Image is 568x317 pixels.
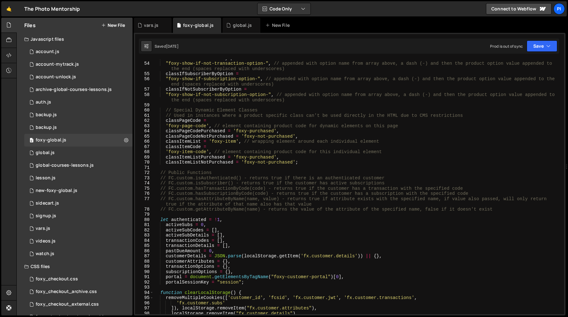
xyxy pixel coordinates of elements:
div: foxy_checkout_external.css [36,302,99,307]
button: Code Only [257,3,311,15]
div: 13533/35472.js [24,172,133,184]
div: archive-global-courses-lessons.js [36,87,112,93]
a: Connect to Webflow [486,3,552,15]
div: 95 [135,295,154,301]
div: Prod is out of sync [490,44,523,49]
div: foxy_checkout_archive.css [36,289,97,295]
div: 79 [135,212,154,217]
div: global-courses-lessons.js [36,163,94,168]
div: 66 [135,139,154,144]
div: auth.js [36,99,51,105]
div: 62 [135,118,154,123]
div: new-foxy-global.js [36,188,77,194]
div: 60 [135,108,154,113]
div: 57 [135,87,154,92]
div: 13533/43968.js [24,83,133,96]
div: account-mytrack.js [36,62,79,67]
div: 59 [135,103,154,108]
div: [DATE] [166,44,179,49]
div: 68 [135,149,154,155]
div: 13533/43446.js [24,197,133,210]
div: global.js [233,22,252,28]
div: 83 [135,233,154,238]
div: 13533/38628.js [24,58,133,71]
div: 98 [135,311,154,316]
div: 91 [135,274,154,280]
div: 64 [135,129,154,134]
div: 93 [135,285,154,290]
div: backup.js [36,112,57,118]
div: 78 [135,207,154,212]
div: 13533/34220.js [24,45,133,58]
div: global.js [36,150,55,156]
div: 76 [135,191,154,196]
div: 61 [135,113,154,118]
div: 84 [135,238,154,243]
div: 56 [135,76,154,87]
div: 55 [135,71,154,77]
div: 77 [135,196,154,207]
div: sidecart.js [36,200,59,206]
div: 92 [135,280,154,285]
div: 13533/38507.css [24,273,133,285]
div: vars.js [36,226,50,231]
span: 0 [30,138,33,143]
div: 73 [135,176,154,181]
div: 70 [135,160,154,165]
h2: Files [24,22,36,29]
a: Pi [553,3,565,15]
div: 90 [135,269,154,275]
div: 89 [135,264,154,269]
button: Save [527,40,557,52]
div: 13533/34219.js [24,134,133,147]
div: foxy_checkout.css [36,276,78,282]
div: 13533/45031.js [24,121,133,134]
div: 88 [135,259,154,264]
div: 13533/41206.js [24,71,133,83]
div: 69 [135,155,154,160]
div: 13533/38978.js [24,222,133,235]
div: 86 [135,248,154,254]
div: foxy-global.js [36,137,66,143]
div: videos.js [36,238,56,244]
div: lesson.js [36,175,56,181]
div: account-unlock.js [36,74,76,80]
div: signup.js [36,213,56,219]
div: 13533/39483.js [24,147,133,159]
div: 67 [135,144,154,150]
div: Saved [155,44,179,49]
div: 94 [135,290,154,296]
div: 81 [135,222,154,228]
div: 58 [135,92,154,103]
div: 13533/45030.js [24,109,133,121]
div: New File [265,22,292,28]
div: 13533/38527.js [24,248,133,260]
a: 🤙 [1,1,17,16]
div: 72 [135,170,154,176]
button: New File [101,23,125,28]
div: 13533/38747.css [24,298,133,311]
div: CSS files [17,260,133,273]
div: backup.js [36,125,57,130]
div: 82 [135,228,154,233]
div: 13533/35364.js [24,210,133,222]
div: The Photo Mentorship [24,5,80,13]
div: 13533/40053.js [24,184,133,197]
div: 87 [135,254,154,259]
div: 97 [135,306,154,311]
div: 65 [135,134,154,139]
div: 13533/44030.css [24,285,133,298]
div: account.js [36,49,59,55]
div: 54 [135,61,154,71]
div: 74 [135,181,154,186]
div: 13533/34034.js [24,96,133,109]
div: 85 [135,243,154,248]
div: vars.js [144,22,158,28]
div: 13533/42246.js [24,235,133,248]
div: 80 [135,217,154,223]
div: 96 [135,301,154,306]
div: 75 [135,186,154,191]
div: 13533/35292.js [24,159,133,172]
div: 63 [135,123,154,129]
